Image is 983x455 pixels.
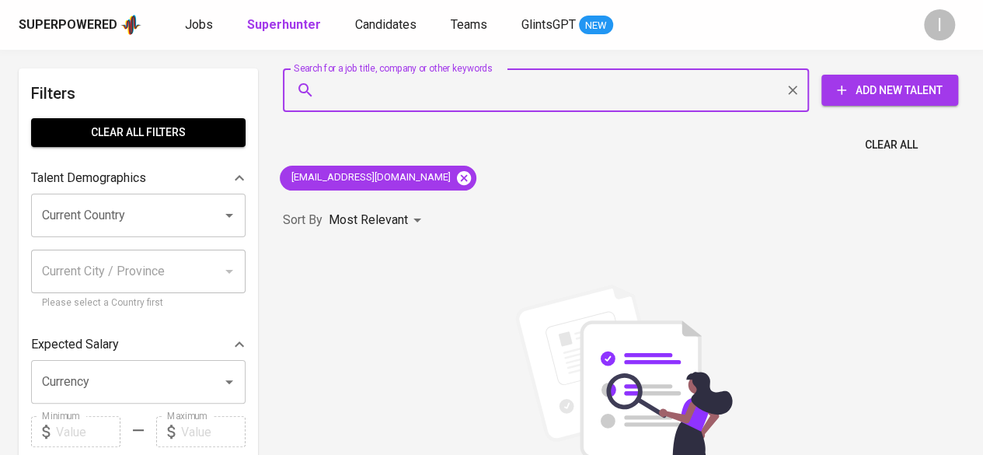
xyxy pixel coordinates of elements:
[521,17,576,32] span: GlintsGPT
[283,211,322,229] p: Sort By
[56,416,120,447] input: Value
[185,17,213,32] span: Jobs
[355,16,420,35] a: Candidates
[19,13,141,37] a: Superpoweredapp logo
[579,18,613,33] span: NEW
[280,170,460,185] span: [EMAIL_ADDRESS][DOMAIN_NAME]
[329,206,427,235] div: Most Relevant
[451,17,487,32] span: Teams
[280,166,476,191] div: [EMAIL_ADDRESS][DOMAIN_NAME]
[31,335,119,354] p: Expected Salary
[834,81,946,100] span: Add New Talent
[782,79,803,101] button: Clear
[924,9,955,40] div: I
[31,163,246,194] div: Talent Demographics
[821,75,958,106] button: Add New Talent
[31,169,146,187] p: Talent Demographics
[44,123,233,142] span: Clear All filters
[247,16,324,35] a: Superhunter
[31,81,246,106] h6: Filters
[451,16,490,35] a: Teams
[120,13,141,37] img: app logo
[865,135,918,155] span: Clear All
[329,211,408,229] p: Most Relevant
[521,16,613,35] a: GlintsGPT NEW
[42,296,235,311] p: Please select a Country first
[355,17,417,32] span: Candidates
[31,329,246,360] div: Expected Salary
[181,416,246,447] input: Value
[185,16,216,35] a: Jobs
[31,118,246,147] button: Clear All filters
[19,16,117,34] div: Superpowered
[859,131,924,159] button: Clear All
[218,371,240,393] button: Open
[247,17,321,32] b: Superhunter
[218,205,240,226] button: Open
